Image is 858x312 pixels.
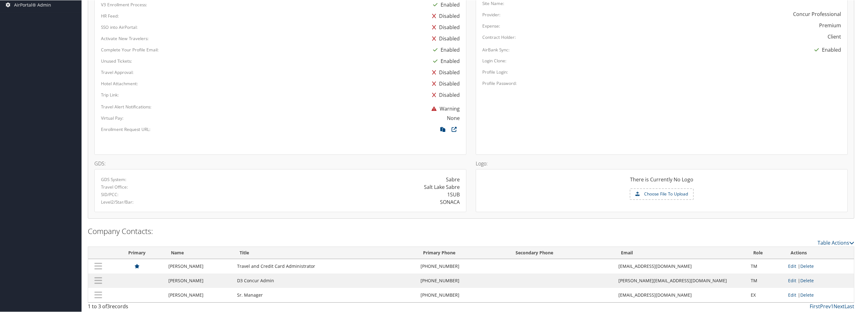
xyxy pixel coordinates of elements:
div: Concur Professional [793,10,841,18]
th: Name [165,247,234,259]
label: GDS System: [101,176,126,182]
td: [PHONE_NUMBER] [417,288,510,302]
label: Hotel Attachment: [101,80,138,86]
div: There is Currently No Logo [482,175,841,188]
th: Email [615,247,748,259]
th: Secondary Phone [510,247,615,259]
h4: Logo: [476,161,848,166]
div: Disabled [429,33,460,44]
div: Enabled [430,55,460,66]
label: SSO into AirPortal: [101,24,138,30]
td: TM [748,273,785,288]
label: AirBank Sync: [482,46,510,53]
label: SID/PCC: [101,191,119,197]
span: 3 [107,303,110,309]
th: Role [748,247,785,259]
a: Delete [800,263,814,269]
th: Title [234,247,417,259]
div: Client [828,33,841,40]
td: Travel and Credit Card Administrator [234,259,417,273]
label: V3 Enrollment Process: [101,1,147,8]
div: Salt Lake Sabre [424,183,460,190]
label: Contract Holder: [482,34,516,40]
div: Disabled [429,10,460,21]
label: Virtual Pay: [101,115,124,121]
td: [PHONE_NUMBER] [417,273,510,288]
label: HR Feed: [101,13,119,19]
div: 1SUB [447,190,460,198]
a: Table Actions [818,239,854,246]
label: Choose File To Upload [630,189,693,199]
td: [PERSON_NAME] [165,259,234,273]
label: Travel Alert Notifications: [101,103,151,110]
h4: GDS: [94,161,466,166]
a: Next [834,303,845,309]
div: SONACA [440,198,460,205]
div: Disabled [429,78,460,89]
td: | [785,273,854,288]
td: [EMAIL_ADDRESS][DOMAIN_NAME] [615,288,748,302]
td: Sr. Manager [234,288,417,302]
label: Expense: [482,23,500,29]
label: Trip Link: [101,91,119,98]
td: [PERSON_NAME] [165,273,234,288]
div: Disabled [429,89,460,100]
a: Delete [800,292,814,298]
label: Profile Login: [482,69,508,75]
td: | [785,288,854,302]
h2: Company Contacts: [88,226,854,236]
td: [PERSON_NAME][EMAIL_ADDRESS][DOMAIN_NAME] [615,273,748,288]
label: Provider: [482,11,500,18]
label: Activate New Travelers: [101,35,149,41]
div: Premium [819,21,841,29]
td: [EMAIL_ADDRESS][DOMAIN_NAME] [615,259,748,273]
a: Delete [800,277,814,283]
td: EX [748,288,785,302]
th: Primary Phone [417,247,510,259]
a: Edit [788,292,796,298]
th: Primary [109,247,165,259]
a: Edit [788,263,796,269]
div: None [447,114,460,122]
td: | [785,259,854,273]
label: Travel Office: [101,184,128,190]
span: Warning [428,105,460,112]
label: Profile Password: [482,80,517,86]
a: Prev [820,303,831,309]
td: [PERSON_NAME] [165,288,234,302]
a: Last [845,303,854,309]
div: Enabled [430,44,460,55]
a: First [810,303,820,309]
label: Login Clone: [482,57,506,64]
div: Enabled [811,44,841,55]
td: TM [748,259,785,273]
td: [PHONE_NUMBER] [417,259,510,273]
td: D3 Concur Admin [234,273,417,288]
a: Edit [788,277,796,283]
label: Enrollment Request URL: [101,126,151,132]
div: Disabled [429,21,460,33]
label: Complete Your Profile Email: [101,46,159,53]
th: Actions [785,247,854,259]
div: Disabled [429,66,460,78]
a: 1 [831,303,834,309]
label: Level2/Star/Bar: [101,199,134,205]
label: Travel Approval: [101,69,134,75]
label: Unused Tickets: [101,58,132,64]
div: Sabre [446,175,460,183]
